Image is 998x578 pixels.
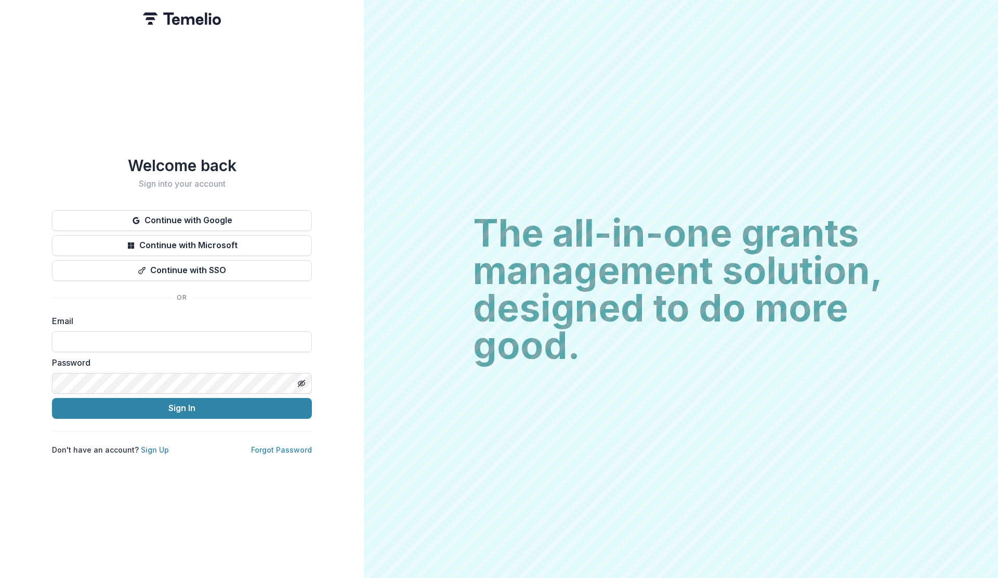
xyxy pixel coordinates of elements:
[52,444,169,455] p: Don't have an account?
[143,12,221,25] img: Temelio
[52,356,306,369] label: Password
[251,445,312,454] a: Forgot Password
[52,260,312,281] button: Continue with SSO
[52,235,312,256] button: Continue with Microsoft
[52,179,312,189] h2: Sign into your account
[293,375,310,392] button: Toggle password visibility
[52,315,306,327] label: Email
[141,445,169,454] a: Sign Up
[52,156,312,175] h1: Welcome back
[52,398,312,419] button: Sign In
[52,210,312,231] button: Continue with Google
